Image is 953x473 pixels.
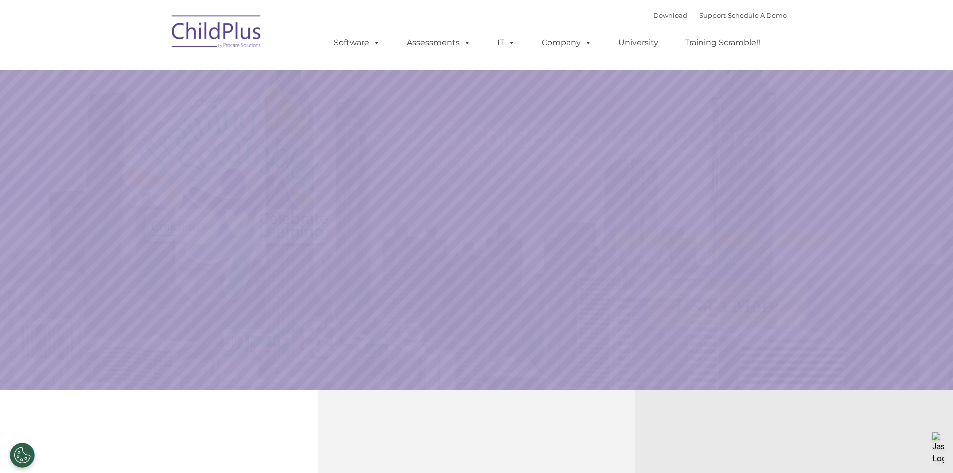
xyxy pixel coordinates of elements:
[608,33,668,53] a: University
[675,33,770,53] a: Training Scramble!!
[728,11,787,19] a: Schedule A Demo
[699,11,726,19] a: Support
[397,33,481,53] a: Assessments
[167,8,267,58] img: ChildPlus by Procare Solutions
[653,11,787,19] font: |
[487,33,525,53] a: IT
[648,284,806,326] a: Learn More
[532,33,602,53] a: Company
[10,443,35,468] button: Cookies Settings
[653,11,687,19] a: Download
[324,33,390,53] a: Software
